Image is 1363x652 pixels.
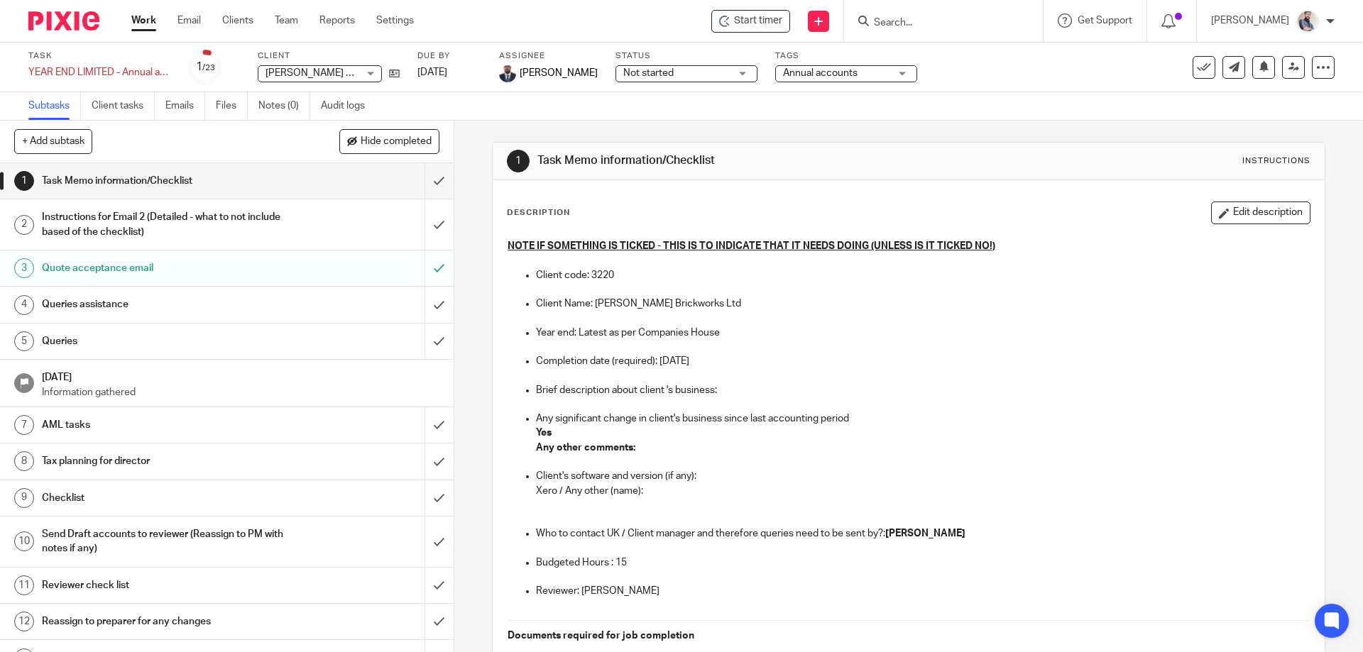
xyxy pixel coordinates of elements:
[266,68,412,78] span: [PERSON_NAME] Brickworks Ltd
[14,171,34,191] div: 1
[1211,13,1289,28] p: [PERSON_NAME]
[507,150,530,172] div: 1
[775,50,917,62] label: Tags
[536,411,1309,426] p: Any significant change in client's business since last accounting period
[508,241,995,251] u: NOTE IF SOMETHING IS TICKED - THIS IS TO INDICATE THAT IT NEEDS DOING (UNLESS IS IT TICKED NO!)
[14,295,34,315] div: 4
[92,92,155,120] a: Client tasks
[28,92,81,120] a: Subtasks
[42,294,288,315] h1: Queries assistance
[536,469,1309,483] p: Client's software and version (if any):
[508,631,694,641] strong: Documents required for job completion
[42,170,288,192] h1: Task Memo information/Checklist
[14,215,34,235] div: 2
[536,326,1309,340] p: Year end: Latest as per Companies House
[321,92,376,120] a: Audit logs
[376,13,414,28] a: Settings
[1078,16,1132,26] span: Get Support
[258,92,310,120] a: Notes (0)
[28,50,170,62] label: Task
[319,13,355,28] a: Reports
[42,611,288,632] h1: Reassign to preparer for any changes
[536,443,635,453] strong: Any other comments:
[783,68,858,78] span: Annual accounts
[711,10,790,33] div: D J Clarke Brickworks Ltd - YEAR END LIMITED - Annual accounts and CT600 return (limited companies)
[14,129,92,153] button: + Add subtask
[177,13,201,28] a: Email
[417,50,481,62] label: Due by
[623,68,674,78] span: Not started
[14,331,34,351] div: 5
[42,451,288,472] h1: Tax planning for director
[885,529,965,538] strong: [PERSON_NAME]
[499,65,516,82] img: WhatsApp%20Image%202022-05-18%20at%206.27.04%20PM.jpeg
[28,11,99,31] img: Pixie
[536,556,1309,570] p: Budgeted Hours : 15
[42,367,439,385] h1: [DATE]
[14,415,34,435] div: 7
[872,17,1000,30] input: Search
[196,59,215,75] div: 1
[14,612,34,631] div: 12
[216,92,248,120] a: Files
[165,92,205,120] a: Emails
[1242,155,1310,167] div: Instructions
[536,584,1309,598] p: Reviewer: [PERSON_NAME]
[1296,10,1319,33] img: Pixie%2002.jpg
[42,258,288,279] h1: Quote acceptance email
[14,488,34,508] div: 9
[536,526,1309,541] p: Who to contact UK / Client manager and therefore queries need to be sent by?:
[499,50,598,62] label: Assignee
[339,129,439,153] button: Hide completed
[42,385,439,399] p: Information gathered
[536,383,1309,397] p: Brief description about client 's business:
[42,414,288,436] h1: AML tasks
[222,13,253,28] a: Clients
[202,64,215,72] small: /23
[417,67,447,77] span: [DATE]
[537,153,939,168] h1: Task Memo information/Checklist
[1211,201,1310,224] button: Edit description
[14,531,34,551] div: 10
[361,136,432,148] span: Hide completed
[42,487,288,509] h1: Checklist
[28,65,170,79] div: YEAR END LIMITED - Annual accounts and CT600 return (limited companies)
[275,13,298,28] a: Team
[536,297,1309,311] p: Client Name: [PERSON_NAME] Brickworks Ltd
[42,206,288,243] h1: Instructions for Email 2 (Detailed - what to not include based of the checklist)
[258,50,400,62] label: Client
[536,428,552,438] strong: Yes
[14,258,34,278] div: 3
[507,207,570,219] p: Description
[42,575,288,596] h1: Reviewer check list
[42,331,288,352] h1: Queries
[615,50,757,62] label: Status
[14,451,34,471] div: 8
[520,66,598,80] span: [PERSON_NAME]
[536,268,1309,282] p: Client code: 3220
[42,524,288,560] h1: Send Draft accounts to reviewer (Reassign to PM with notes if any)
[536,354,1309,368] p: Completion date (required): [DATE]
[131,13,156,28] a: Work
[734,13,782,28] span: Start timer
[536,484,1309,498] p: Xero / Any other (name):
[14,575,34,595] div: 11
